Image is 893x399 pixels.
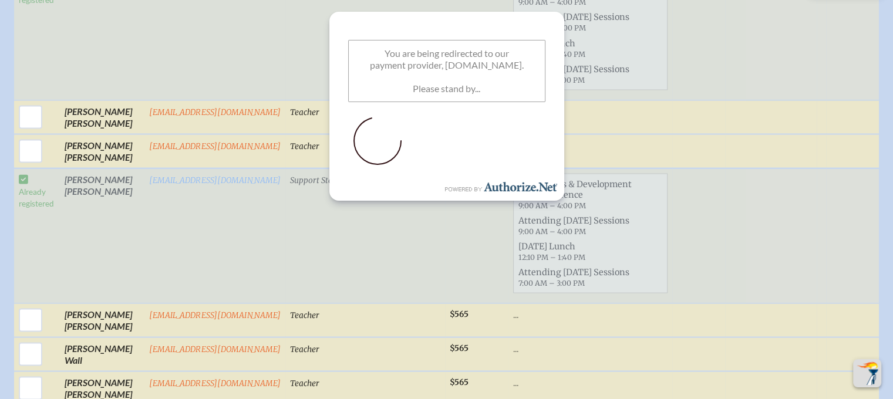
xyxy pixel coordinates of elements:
[514,35,667,61] span: [DATE] Lunch
[348,40,545,102] p: You are being redirected to our payment provider, [DOMAIN_NAME]. Please stand by...
[514,238,667,264] span: [DATE] Lunch
[513,308,668,320] p: ...
[855,361,879,385] img: To the top
[442,179,560,194] img: Powered by Authorize.net
[290,310,319,320] span: Teacher
[514,264,667,290] span: Attending [DATE] Sessions
[149,107,281,117] a: [EMAIL_ADDRESS][DOMAIN_NAME]
[518,278,585,287] span: 7:00 AM – 3:00 PM
[149,310,281,320] a: [EMAIL_ADDRESS][DOMAIN_NAME]
[60,134,144,168] td: [PERSON_NAME] [PERSON_NAME]
[513,342,668,354] p: ...
[149,378,281,388] a: [EMAIL_ADDRESS][DOMAIN_NAME]
[60,100,144,134] td: [PERSON_NAME] [PERSON_NAME]
[450,343,469,353] span: $565
[290,141,319,151] span: Teacher
[518,226,586,235] span: 9:00 AM – 4:00 PM
[514,9,667,35] span: Attending [DATE] Sessions
[450,377,469,387] span: $565
[518,201,586,209] span: 9:00 AM – 4:00 PM
[514,176,667,212] span: Admissions & Development Pre-Conference
[290,344,319,354] span: Teacher
[60,303,144,337] td: [PERSON_NAME] [PERSON_NAME]
[513,376,668,388] p: ...
[149,344,281,354] a: [EMAIL_ADDRESS][DOMAIN_NAME]
[60,168,144,303] td: [PERSON_NAME] [PERSON_NAME]
[290,378,319,388] span: Teacher
[514,212,667,238] span: Attending [DATE] Sessions
[513,105,668,117] p: ...
[513,139,668,151] p: ...
[450,309,469,319] span: $565
[514,61,667,87] span: Attending [DATE] Sessions
[149,175,281,185] a: [EMAIL_ADDRESS][DOMAIN_NAME]
[149,141,281,151] a: [EMAIL_ADDRESS][DOMAIN_NAME]
[60,337,144,371] td: [PERSON_NAME] Wall
[290,107,319,117] span: Teacher
[518,252,585,261] span: 12:10 PM – 1:40 PM
[853,359,881,387] button: Scroll Top
[290,175,346,185] span: Support Staffer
